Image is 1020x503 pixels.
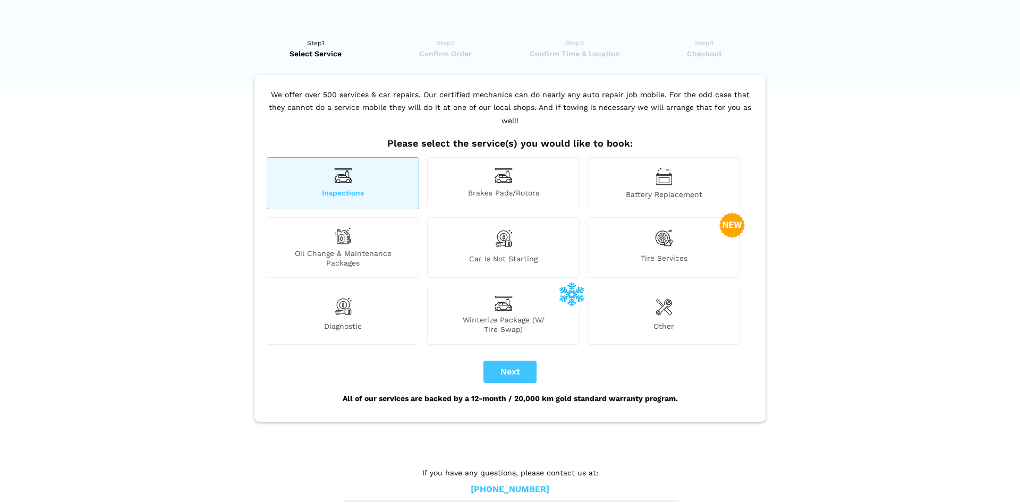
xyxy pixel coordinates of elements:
[559,281,584,306] img: winterize-icon_1.png
[588,253,739,268] span: Tire Services
[513,48,636,59] span: Confirm Time & Location
[264,88,756,138] p: We offer over 500 services & car repairs. Our certified mechanics can do nearly any auto repair j...
[471,484,549,495] a: [PHONE_NUMBER]
[588,190,739,199] span: Battery Replacement
[428,315,579,334] span: Winterize Package (W/ Tire Swap)
[264,138,756,149] h2: Please select the service(s) you would like to book:
[343,467,677,479] p: If you have any questions, please contact us at:
[267,249,419,268] span: Oil Change & Maintenance Packages
[643,38,766,59] a: Step4
[384,48,507,59] span: Confirm Order
[384,38,507,59] a: Step2
[719,212,745,238] img: new-badge-2-48.png
[254,48,377,59] span: Select Service
[267,188,419,199] span: Inspections
[428,254,579,268] span: Car is not starting
[267,321,419,334] span: Diagnostic
[483,361,537,383] button: Next
[254,38,377,59] a: Step1
[643,48,766,59] span: Checkout
[264,383,756,414] div: All of our services are backed by a 12-month / 20,000 km gold standard warranty program.
[588,321,739,334] span: Other
[513,38,636,59] a: Step3
[428,188,579,199] span: Brakes Pads/Rotors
